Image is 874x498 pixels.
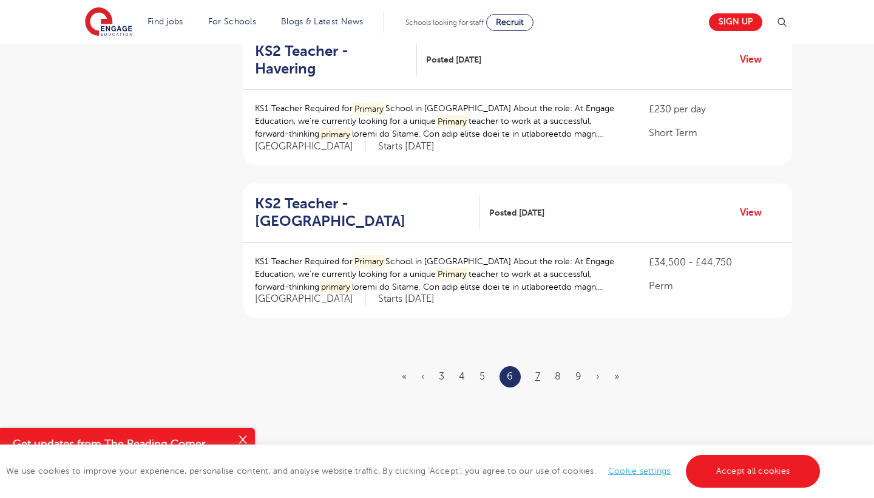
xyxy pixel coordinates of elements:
[436,115,469,128] mark: Primary
[740,52,771,67] a: View
[281,17,364,26] a: Blogs & Latest News
[575,371,581,382] a: 9
[709,13,762,31] a: Sign up
[496,18,524,27] span: Recruit
[459,371,465,382] a: 4
[649,255,780,270] p: £34,500 - £44,750
[649,126,780,140] p: Short Term
[439,371,444,382] a: 3
[378,293,435,305] p: Starts [DATE]
[353,103,385,115] mark: Primary
[479,371,485,382] a: 5
[596,371,600,382] a: Next
[614,371,619,382] a: Last
[378,140,435,153] p: Starts [DATE]
[686,455,821,488] a: Accept all cookies
[6,466,823,476] span: We use cookies to improve your experience, personalise content, and analyse website traffic. By c...
[255,195,470,230] h2: KS2 Teacher - [GEOGRAPHIC_DATA]
[319,281,352,293] mark: primary
[255,102,625,140] p: KS1 Teacher Required for School in [GEOGRAPHIC_DATA] About the role: At Engage Education, we’re c...
[405,18,484,27] span: Schools looking for staff
[231,428,255,452] button: Close
[255,43,407,78] h2: KS2 Teacher - Havering
[208,17,256,26] a: For Schools
[507,369,513,384] a: 6
[555,371,561,382] a: 8
[147,17,183,26] a: Find jobs
[255,195,480,230] a: KS2 Teacher - [GEOGRAPHIC_DATA]
[353,255,385,268] mark: Primary
[740,205,771,220] a: View
[608,466,671,476] a: Cookie settings
[255,140,366,153] span: [GEOGRAPHIC_DATA]
[535,371,540,382] a: 7
[255,293,366,305] span: [GEOGRAPHIC_DATA]
[486,14,534,31] a: Recruit
[85,7,132,38] img: Engage Education
[421,371,424,382] a: Previous
[649,279,780,293] p: Perm
[255,43,417,78] a: KS2 Teacher - Havering
[255,255,625,293] p: KS1 Teacher Required for School in [GEOGRAPHIC_DATA] About the role: At Engage Education, we’re c...
[649,102,780,117] p: £230 per day
[13,437,229,452] h4: Get updates from The Reading Corner
[436,268,469,281] mark: Primary
[489,206,544,219] span: Posted [DATE]
[402,371,407,382] a: First
[319,128,352,141] mark: primary
[426,53,481,66] span: Posted [DATE]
